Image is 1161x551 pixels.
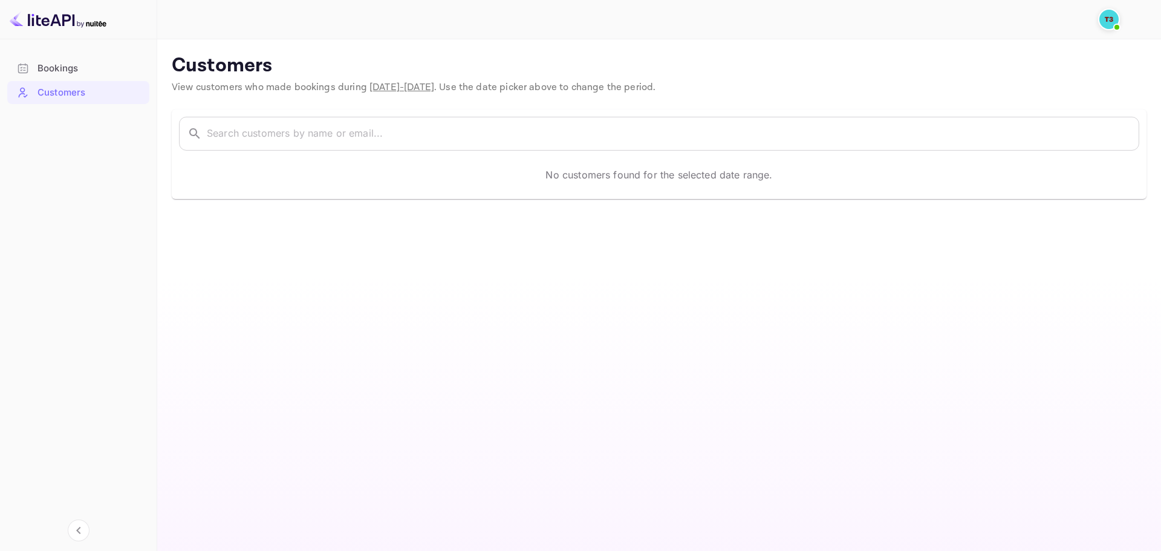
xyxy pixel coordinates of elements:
div: Customers [37,86,143,100]
img: Traveloka 3PS03 [1099,10,1119,29]
span: View customers who made bookings during . Use the date picker above to change the period. [172,81,655,94]
div: Customers [7,81,149,105]
p: Customers [172,54,1146,78]
div: Bookings [37,62,143,76]
span: [DATE] - [DATE] [369,81,434,94]
a: Bookings [7,57,149,79]
button: Collapse navigation [68,520,89,541]
img: LiteAPI logo [10,10,106,29]
div: Bookings [7,57,149,80]
a: Customers [7,81,149,103]
input: Search customers by name or email... [207,117,1139,151]
p: No customers found for the selected date range. [545,168,772,182]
